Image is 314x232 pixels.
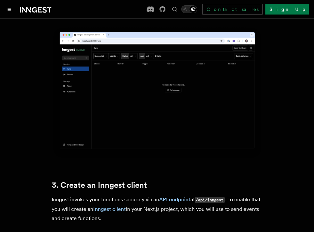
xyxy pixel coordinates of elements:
[5,5,13,13] button: Toggle navigation
[93,206,126,212] a: Inngest client
[181,5,197,13] button: Toggle dark mode
[52,26,263,159] img: Inngest Dev Server's 'Runs' tab with no data
[265,4,309,15] a: Sign Up
[52,195,263,223] p: Inngest invokes your functions securely via an at . To enable that, you will create an in your Ne...
[52,180,147,189] a: 3. Create an Inngest client
[195,197,225,203] code: /api/inngest
[171,5,179,13] button: Find something...
[159,196,190,202] a: API endpoint
[202,4,263,15] a: Contact sales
